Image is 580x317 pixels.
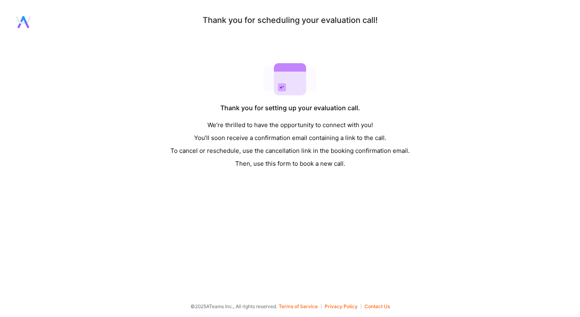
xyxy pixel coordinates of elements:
div: Thank you for setting up your evaluation call. [220,104,360,112]
button: Contact Us [365,304,390,309]
span: © 2025 ATeams Inc., All rights reserved. [191,302,277,311]
button: Terms of Service [279,304,321,309]
div: Thank you for scheduling your evaluation call! [203,16,378,25]
div: We’re thrilled to have the opportunity to connect with you! You’ll soon receive a confirmation em... [170,119,410,170]
button: Privacy Policy [325,304,361,309]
